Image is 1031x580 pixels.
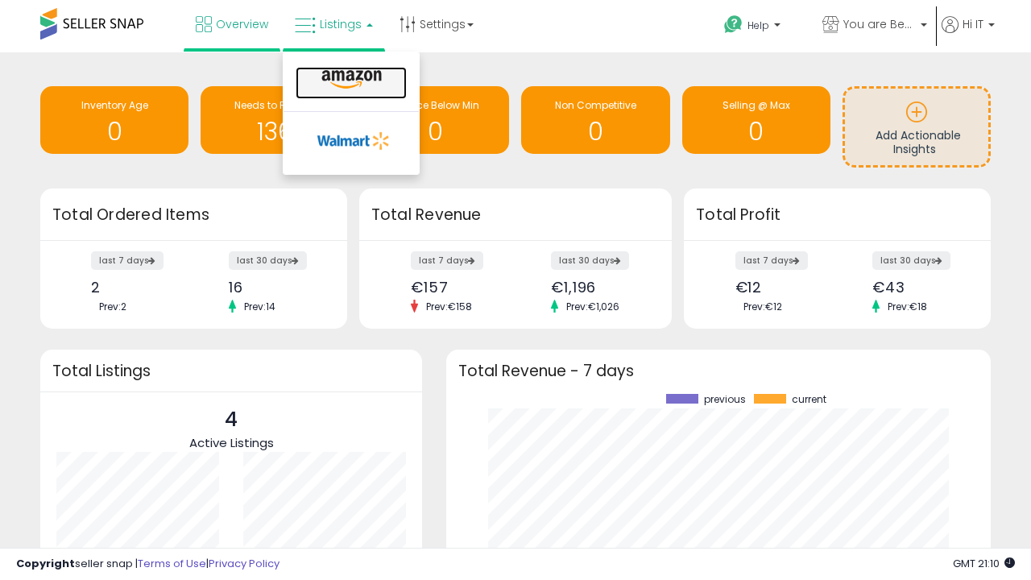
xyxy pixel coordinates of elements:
a: Inventory Age 0 [40,86,188,154]
div: seller snap | | [16,557,279,572]
h3: Total Ordered Items [52,204,335,226]
span: Listings [320,16,362,32]
a: BB Price Below Min 0 [361,86,509,154]
i: Get Help [723,14,743,35]
label: last 30 days [551,251,629,270]
h3: Total Listings [52,365,410,377]
span: Selling @ Max [723,98,790,112]
a: Privacy Policy [209,556,279,571]
span: Prev: €12 [735,300,790,313]
div: €43 [872,279,963,296]
div: 16 [229,279,319,296]
h1: 0 [529,118,661,145]
h1: 0 [48,118,180,145]
a: Terms of Use [138,556,206,571]
span: Inventory Age [81,98,148,112]
label: last 7 days [91,251,164,270]
span: Active Listings [189,434,274,451]
h3: Total Revenue - 7 days [458,365,979,377]
span: Prev: €1,026 [558,300,627,313]
a: Help [711,2,808,52]
div: 2 [91,279,181,296]
span: Prev: €18 [880,300,935,313]
a: Add Actionable Insights [845,89,988,165]
div: €12 [735,279,826,296]
div: €1,196 [551,279,644,296]
div: €157 [411,279,503,296]
label: last 7 days [411,251,483,270]
a: Needs to Reprice 136 [201,86,349,154]
span: Prev: 14 [236,300,284,313]
span: Non Competitive [555,98,636,112]
span: previous [704,394,746,405]
span: Hi IT [963,16,983,32]
h3: Total Profit [696,204,979,226]
a: Hi IT [942,16,995,52]
span: Prev: 2 [91,300,135,313]
span: 2025-08-16 21:10 GMT [953,556,1015,571]
h1: 0 [369,118,501,145]
span: You are Beautiful (IT) [843,16,916,32]
span: current [792,394,826,405]
a: Non Competitive 0 [521,86,669,154]
strong: Copyright [16,556,75,571]
h1: 136 [209,118,341,145]
span: Prev: €158 [418,300,480,313]
span: Overview [216,16,268,32]
span: Needs to Reprice [234,98,316,112]
h1: 0 [690,118,822,145]
span: Help [747,19,769,32]
a: Selling @ Max 0 [682,86,830,154]
p: 4 [189,404,274,435]
label: last 7 days [735,251,808,270]
label: last 30 days [229,251,307,270]
span: Add Actionable Insights [876,127,961,158]
label: last 30 days [872,251,950,270]
h3: Total Revenue [371,204,660,226]
span: BB Price Below Min [391,98,479,112]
